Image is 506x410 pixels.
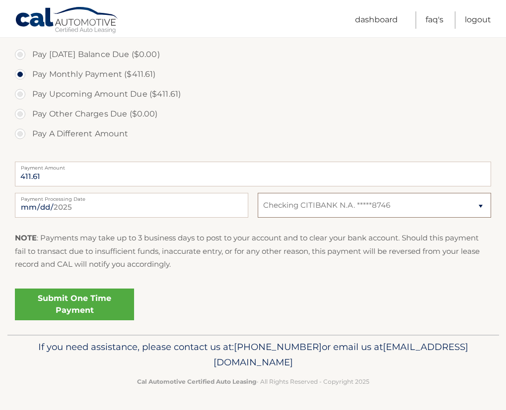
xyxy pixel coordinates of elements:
label: Pay A Different Amount [15,124,491,144]
a: Dashboard [355,11,398,29]
a: Cal Automotive [15,6,119,35]
label: Pay Monthly Payment ($411.61) [15,64,491,84]
span: [PHONE_NUMBER] [234,341,322,352]
p: : Payments may take up to 3 business days to post to your account and to clear your bank account.... [15,232,491,271]
strong: NOTE [15,233,37,242]
a: FAQ's [426,11,443,29]
label: Payment Amount [15,162,491,170]
a: Logout [465,11,491,29]
p: - All Rights Reserved - Copyright 2025 [22,376,484,387]
label: Pay [DATE] Balance Due ($0.00) [15,45,491,64]
p: If you need assistance, please contact us at: or email us at [22,339,484,371]
strong: Cal Automotive Certified Auto Leasing [137,378,256,385]
a: Submit One Time Payment [15,289,134,320]
input: Payment Date [15,193,248,218]
label: Payment Processing Date [15,193,248,201]
label: Pay Upcoming Amount Due ($411.61) [15,84,491,104]
label: Pay Other Charges Due ($0.00) [15,104,491,124]
input: Payment Amount [15,162,491,186]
